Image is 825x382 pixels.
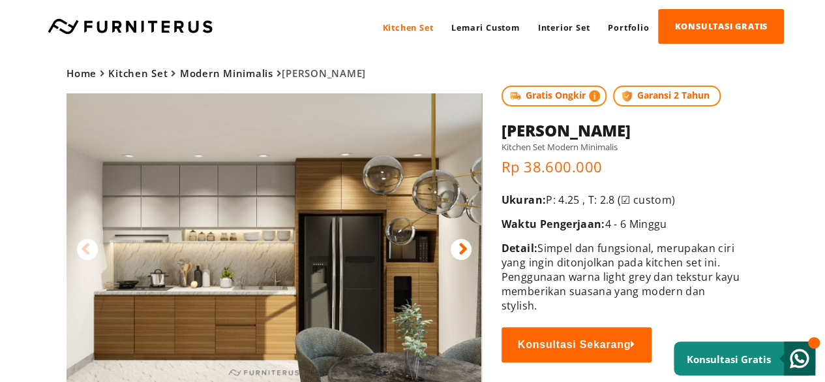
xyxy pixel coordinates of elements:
a: Konsultasi Gratis [674,342,815,375]
img: protect.png [620,89,634,103]
small: Konsultasi Gratis [687,353,771,366]
span: Gratis Ongkir [502,86,607,106]
a: Home [67,67,97,80]
span: Waktu Pengerjaan: [502,217,605,231]
a: Modern Minimalis [180,67,273,80]
a: Interior Set [529,10,599,45]
img: info-colored.png [589,89,601,103]
img: shipping.jpg [508,89,522,103]
a: KONSULTASI GRATIS [658,9,784,44]
p: Rp 38.600.000 [502,157,743,176]
span: Garansi 2 Tahun [613,86,721,106]
a: Portfolio [599,10,658,45]
a: Lemari Custom [442,10,528,45]
a: Kitchen Set [108,67,168,80]
p: Simpel dan fungsional, merupakan ciri yang ingin ditonjolkan pada kitchen set ini. Penggunaan war... [502,241,743,313]
p: P: 4.25 , T: 2.8 (☑ custom) [502,193,743,207]
button: Konsultasi Sekarang [502,327,652,362]
h1: [PERSON_NAME] [502,119,743,141]
span: Detail: [502,241,537,255]
p: 4 - 6 Minggu [502,217,743,231]
a: Kitchen Set [373,10,442,45]
span: Ukuran: [502,193,546,207]
h5: Kitchen Set Modern Minimalis [502,141,743,153]
span: [PERSON_NAME] [67,67,366,80]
